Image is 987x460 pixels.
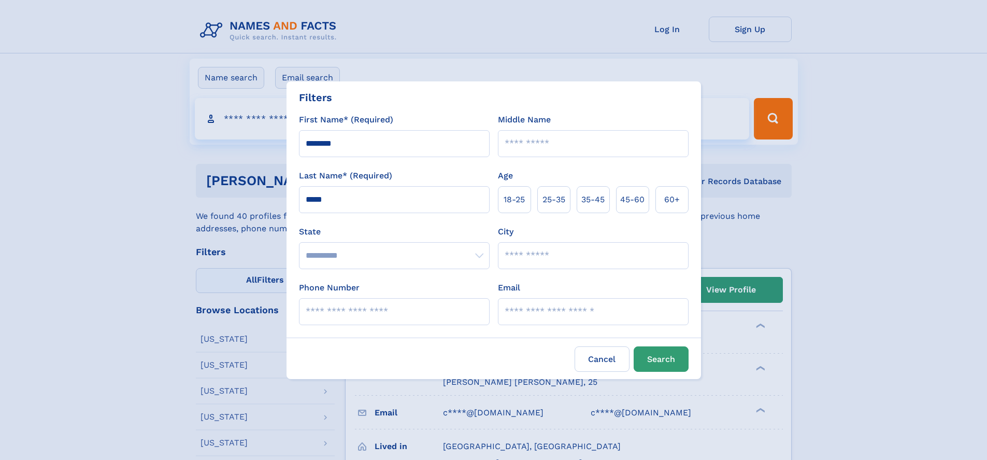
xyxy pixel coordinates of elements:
[299,170,392,182] label: Last Name* (Required)
[634,346,689,372] button: Search
[498,282,520,294] label: Email
[504,193,525,206] span: 18‑25
[299,114,393,126] label: First Name* (Required)
[620,193,645,206] span: 45‑60
[299,90,332,105] div: Filters
[299,226,490,238] label: State
[498,170,513,182] label: Age
[542,193,565,206] span: 25‑35
[575,346,630,372] label: Cancel
[498,114,551,126] label: Middle Name
[581,193,605,206] span: 35‑45
[664,193,680,206] span: 60+
[299,282,360,294] label: Phone Number
[498,226,513,238] label: City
